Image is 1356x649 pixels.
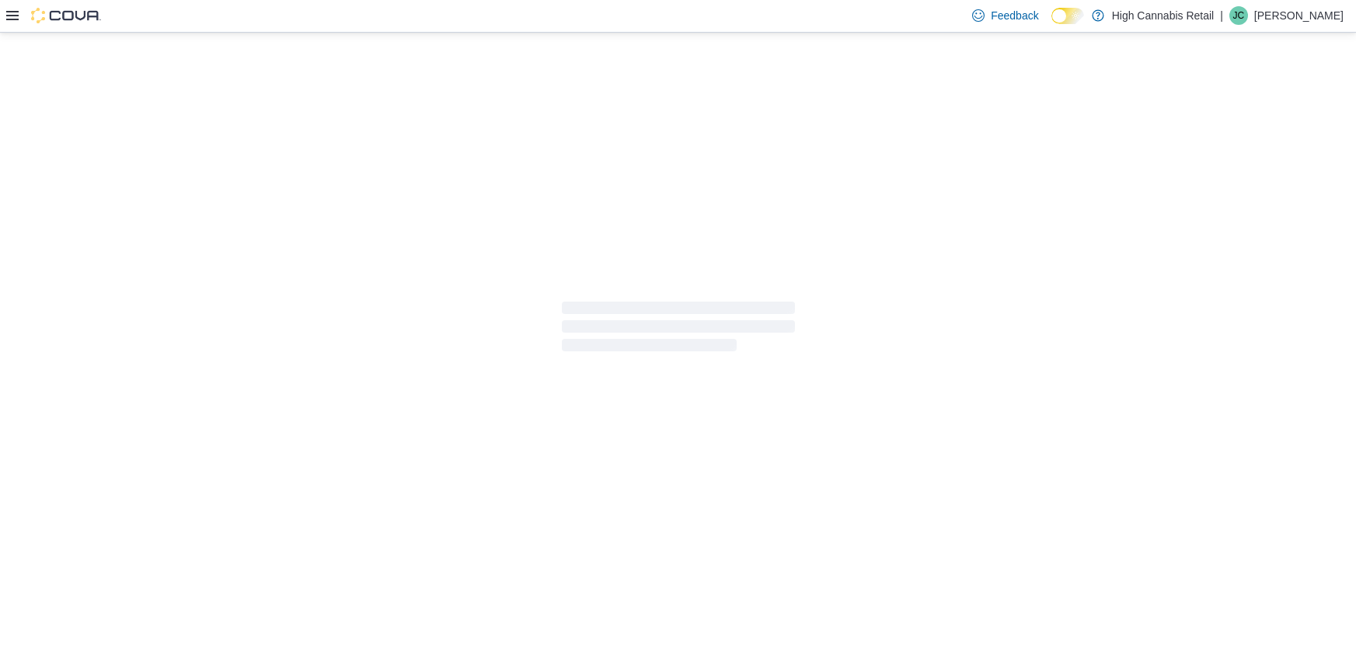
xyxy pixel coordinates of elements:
[1254,6,1344,25] p: [PERSON_NAME]
[1233,6,1245,25] span: JC
[991,8,1038,23] span: Feedback
[31,8,101,23] img: Cova
[562,305,795,354] span: Loading
[1051,24,1052,25] span: Dark Mode
[1112,6,1215,25] p: High Cannabis Retail
[1229,6,1248,25] div: Jack Cayer
[1051,8,1084,24] input: Dark Mode
[1220,6,1223,25] p: |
